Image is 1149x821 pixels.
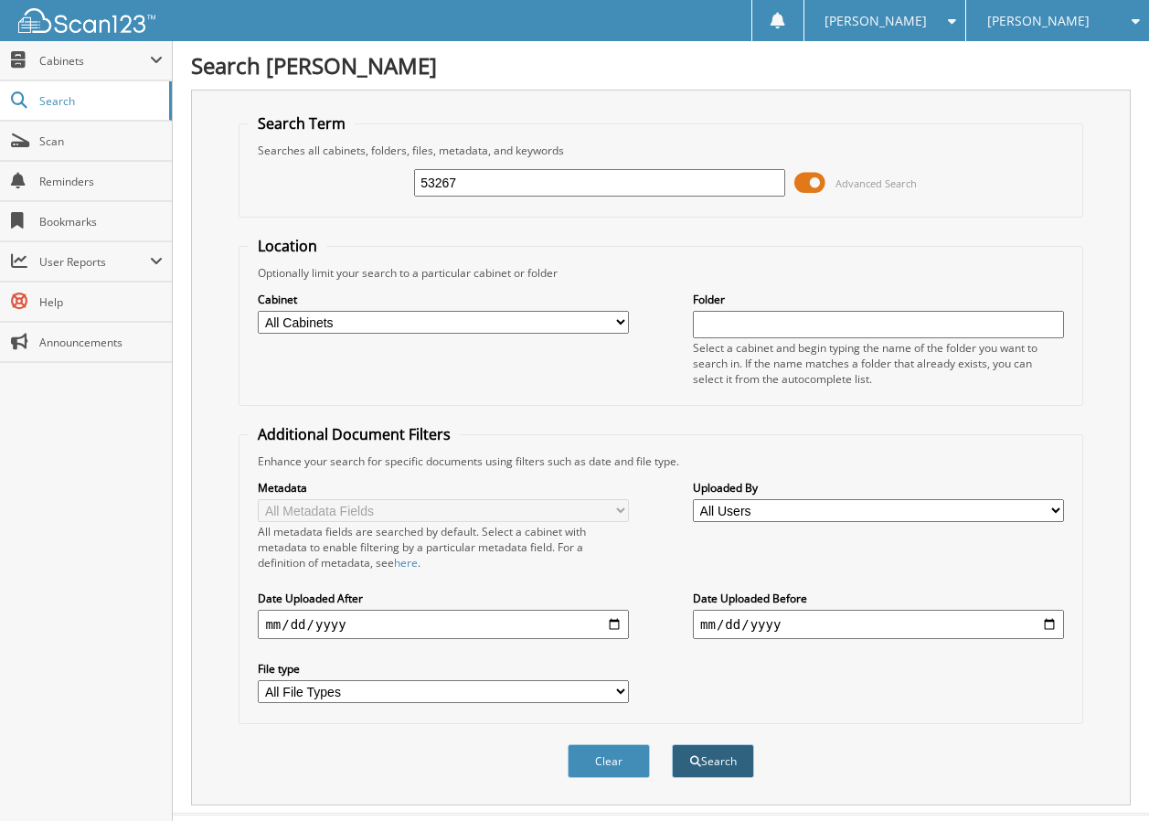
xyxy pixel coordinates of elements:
span: Help [39,294,163,310]
input: start [258,610,629,639]
span: [PERSON_NAME] [825,16,927,27]
span: [PERSON_NAME] [987,16,1090,27]
span: Announcements [39,335,163,350]
label: Folder [693,292,1064,307]
img: scan123-logo-white.svg [18,8,155,33]
input: end [693,610,1064,639]
label: Uploaded By [693,480,1064,496]
button: Search [672,744,754,778]
span: Bookmarks [39,214,163,229]
span: Reminders [39,174,163,189]
span: Scan [39,133,163,149]
div: Enhance your search for specific documents using filters such as date and file type. [249,453,1072,469]
span: Search [39,93,160,109]
iframe: Chat Widget [1058,733,1149,821]
span: Advanced Search [835,176,917,190]
span: Cabinets [39,53,150,69]
div: Optionally limit your search to a particular cabinet or folder [249,265,1072,281]
div: All metadata fields are searched by default. Select a cabinet with metadata to enable filtering b... [258,524,629,570]
h1: Search [PERSON_NAME] [191,50,1131,80]
label: Date Uploaded Before [693,591,1064,606]
legend: Search Term [249,113,355,133]
label: Cabinet [258,292,629,307]
legend: Location [249,236,326,256]
button: Clear [568,744,650,778]
a: here [394,555,418,570]
div: Searches all cabinets, folders, files, metadata, and keywords [249,143,1072,158]
label: Date Uploaded After [258,591,629,606]
label: Metadata [258,480,629,496]
label: File type [258,661,629,677]
div: Select a cabinet and begin typing the name of the folder you want to search in. If the name match... [693,340,1064,387]
span: User Reports [39,254,150,270]
legend: Additional Document Filters [249,424,460,444]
